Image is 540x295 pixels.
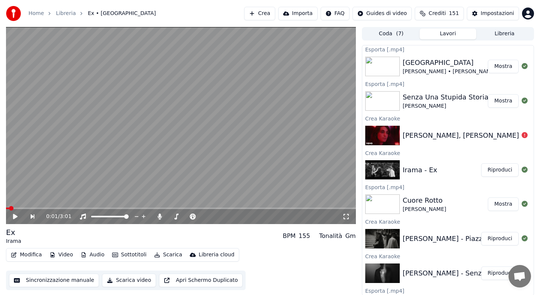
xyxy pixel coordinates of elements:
[362,182,534,191] div: Esporta [.mp4]
[102,274,156,287] button: Scarica video
[46,213,64,220] div: /
[403,57,496,68] div: [GEOGRAPHIC_DATA]
[345,232,356,241] div: Gm
[403,165,437,175] div: Irama - Ex
[508,265,531,287] div: Aprire la chat
[481,10,514,17] div: Impostazioni
[362,286,534,295] div: Esporta [.mp4]
[362,114,534,123] div: Crea Karaoke
[244,7,275,20] button: Crea
[362,45,534,54] div: Esporta [.mp4]
[199,251,234,259] div: Libreria cloud
[449,10,459,17] span: 151
[429,10,446,17] span: Crediti
[403,102,489,110] div: [PERSON_NAME]
[159,274,243,287] button: Apri Schermo Duplicato
[396,30,403,38] span: ( 7 )
[28,10,156,17] nav: breadcrumb
[488,197,519,211] button: Mostra
[109,250,150,260] button: Sottotitoli
[8,250,45,260] button: Modifica
[403,206,446,213] div: [PERSON_NAME]
[278,7,318,20] button: Importa
[488,60,519,73] button: Mostra
[420,29,476,39] button: Lavori
[481,232,519,245] button: Riproduci
[363,29,420,39] button: Coda
[6,238,21,245] div: Irama
[352,7,412,20] button: Guides di video
[28,10,44,17] a: Home
[362,79,534,88] div: Esporta [.mp4]
[467,7,519,20] button: Impostazioni
[298,232,310,241] div: 155
[319,232,342,241] div: Tonalità
[9,274,99,287] button: Sincronizzazione manuale
[56,10,76,17] a: Libreria
[46,250,76,260] button: Video
[362,148,534,157] div: Crea Karaoke
[151,250,185,260] button: Scarica
[403,92,489,102] div: Senza Una Stupida Storia
[6,227,21,238] div: Ex
[78,250,108,260] button: Audio
[362,251,534,260] div: Crea Karaoke
[415,7,464,20] button: Crediti151
[488,94,519,108] button: Mostra
[321,7,349,20] button: FAQ
[88,10,156,17] span: Ex • [GEOGRAPHIC_DATA]
[6,6,21,21] img: youka
[476,29,533,39] button: Libreria
[481,266,519,280] button: Riproduci
[283,232,295,241] div: BPM
[403,68,496,75] div: [PERSON_NAME] • [PERSON_NAME]
[362,217,534,226] div: Crea Karaoke
[481,163,519,177] button: Riproduci
[403,195,446,206] div: Cuore Rotto
[46,213,58,220] span: 0:01
[60,213,71,220] span: 3:01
